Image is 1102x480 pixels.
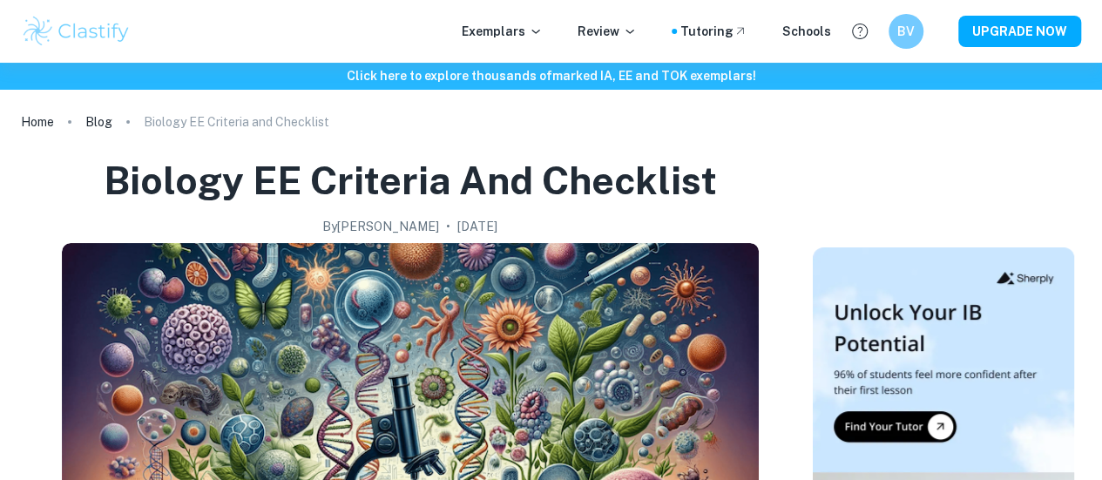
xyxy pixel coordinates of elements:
h1: Biology EE Criteria and Checklist [104,155,717,206]
h2: By [PERSON_NAME] [322,217,439,236]
button: BV [889,14,923,49]
button: UPGRADE NOW [958,16,1081,47]
h6: BV [896,22,916,41]
img: Clastify logo [21,14,132,49]
p: Biology EE Criteria and Checklist [144,112,329,132]
a: Blog [85,110,112,134]
p: Exemplars [462,22,543,41]
a: Schools [782,22,831,41]
button: Help and Feedback [845,17,875,46]
a: Home [21,110,54,134]
h2: [DATE] [457,217,497,236]
p: Review [578,22,637,41]
h6: Click here to explore thousands of marked IA, EE and TOK exemplars ! [3,66,1099,85]
p: • [446,217,450,236]
a: Tutoring [680,22,747,41]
